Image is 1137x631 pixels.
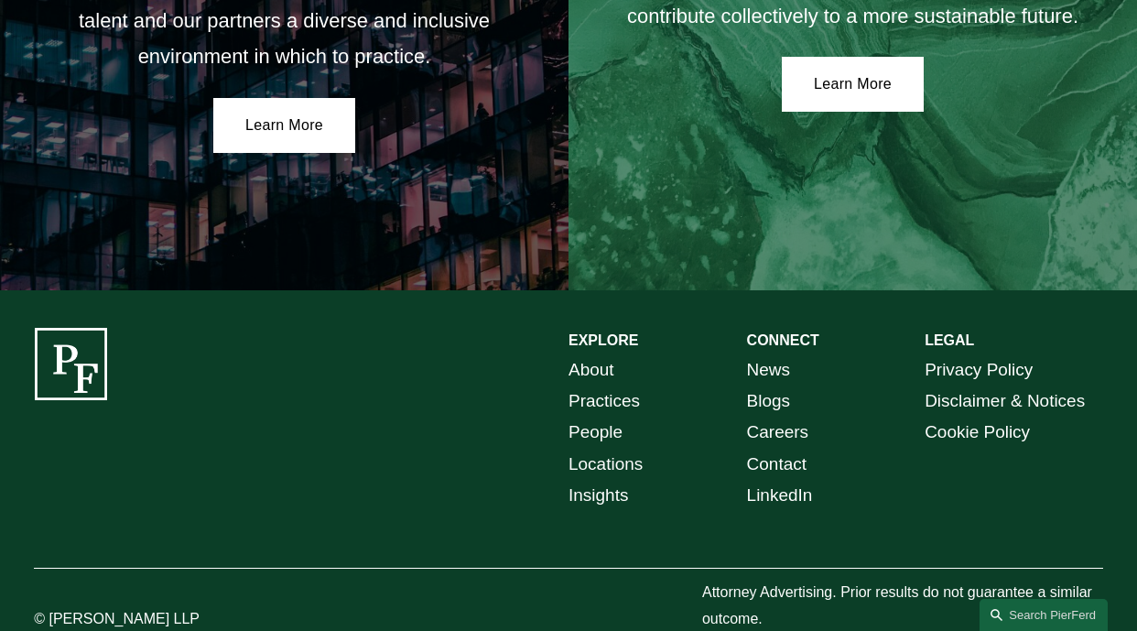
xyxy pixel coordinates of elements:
a: Learn More [782,57,924,112]
strong: CONNECT [747,332,819,348]
a: About [568,354,614,386]
a: Disclaimer & Notices [925,386,1085,417]
strong: EXPLORE [568,332,638,348]
a: LinkedIn [747,480,813,511]
a: Privacy Policy [925,354,1033,386]
strong: LEGAL [925,332,974,348]
a: Practices [568,386,640,417]
a: Blogs [747,386,790,417]
a: Insights [568,480,628,511]
a: Cookie Policy [925,417,1030,448]
a: Contact [747,449,807,480]
a: Locations [568,449,643,480]
a: Learn More [213,98,355,153]
a: People [568,417,623,448]
a: Search this site [980,599,1108,631]
a: Careers [747,417,808,448]
a: News [747,354,790,386]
